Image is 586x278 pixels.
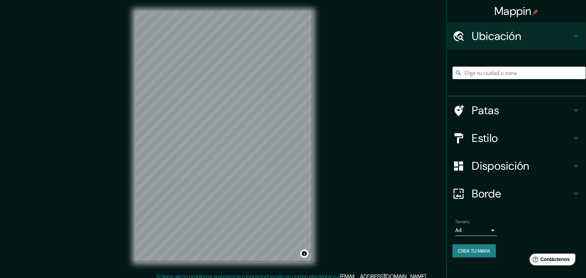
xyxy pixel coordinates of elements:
[472,29,521,43] font: Ubicación
[472,159,529,173] font: Disposición
[495,4,532,18] font: Mappin
[447,124,586,152] div: Estilo
[472,131,498,145] font: Estilo
[472,186,501,201] font: Borde
[533,9,538,15] img: pin-icon.png
[453,67,586,79] input: Elige tu ciudad o zona
[447,152,586,180] div: Disposición
[472,103,500,118] font: Patas
[455,219,470,225] font: Tamaño
[453,244,496,258] button: Crea tu mapa
[524,251,578,270] iframe: Lanzador de widgets de ayuda
[135,11,312,261] canvas: Mapa
[458,248,491,254] font: Crea tu mapa
[455,225,497,236] div: A4
[447,96,586,124] div: Patas
[447,22,586,50] div: Ubicación
[300,250,309,258] button: Activar o desactivar atribución
[455,227,462,234] font: A4
[447,180,586,208] div: Borde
